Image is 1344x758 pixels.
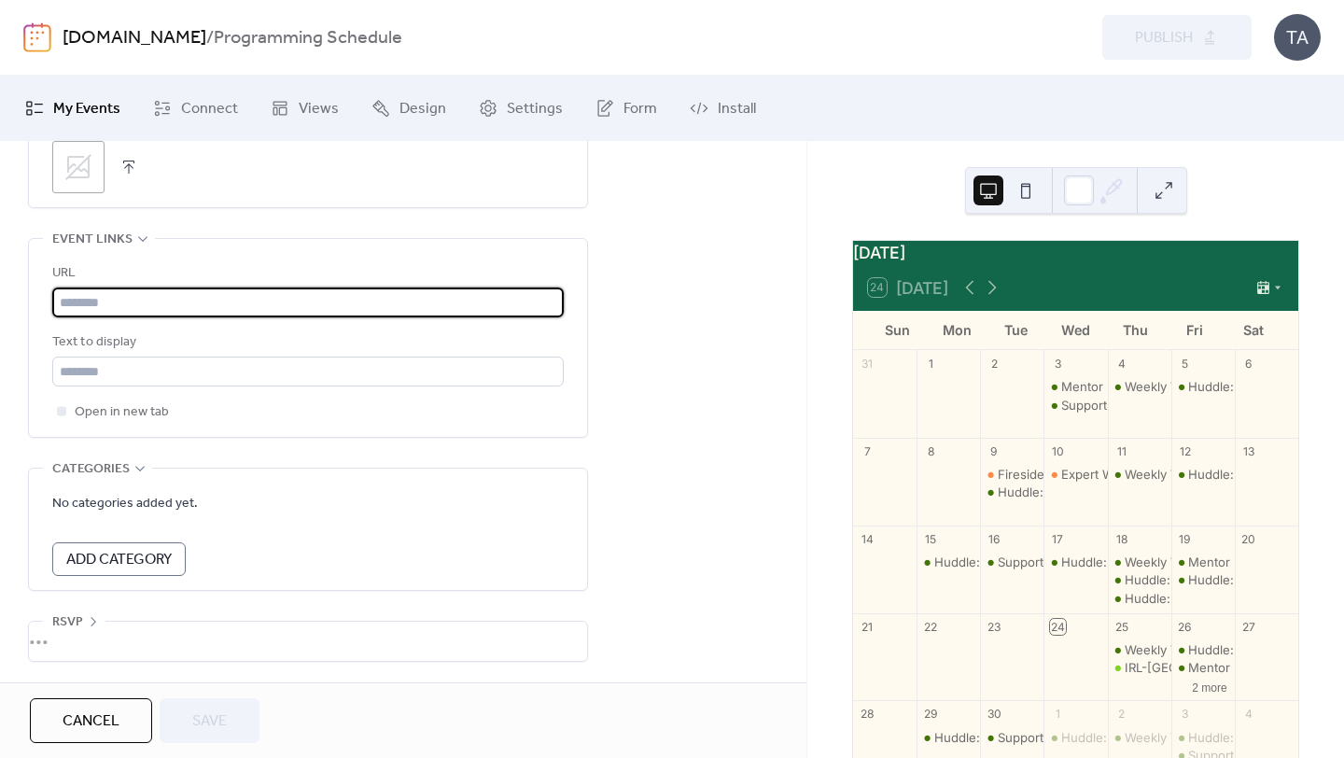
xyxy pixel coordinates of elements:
[860,619,875,635] div: 21
[1105,311,1165,349] div: Thu
[980,466,1043,483] div: Fireside Chat: The Devil Emails at Midnight with WSJ Best-Selling Author Mita Mallick
[1171,659,1235,676] div: Mentor Moments with Suzan Bond- Leading Through Org Change
[1108,641,1171,658] div: Weekly Virtual Co-working
[718,98,756,120] span: Install
[853,241,1298,265] div: [DATE]
[52,458,130,481] span: Categories
[860,707,875,723] div: 28
[676,83,770,133] a: Install
[980,554,1043,570] div: Support Circle: Empowering Job Seekers & Career Pathfinders
[1165,311,1225,349] div: Fri
[1177,443,1193,459] div: 12
[66,549,172,571] span: Add Category
[75,401,169,424] span: Open in new tab
[987,311,1046,349] div: Tue
[1050,707,1066,723] div: 1
[1113,707,1129,723] div: 2
[1171,641,1235,658] div: Huddle: Introverted and Influential - Strategies for Visibility and Presence
[581,83,671,133] a: Form
[1043,397,1107,414] div: Support Circle: Empowering Job Seekers & Career Pathfinders
[23,22,51,52] img: logo
[923,707,939,723] div: 29
[63,21,206,56] a: [DOMAIN_NAME]
[1113,356,1129,372] div: 4
[917,729,980,746] div: Huddle: Leadership Development Session 2: Defining Leadership Competencies
[860,531,875,547] div: 14
[1108,378,1171,395] div: Weekly Virtual Co-working
[923,531,939,547] div: 15
[917,554,980,570] div: Huddle: Leadership Development Session 1: Breaking Down Leadership Challenges in Your Org
[1184,678,1235,695] button: 2 more
[1171,378,1235,395] div: Huddle: Connect! Leadership Team Coaches
[1171,729,1235,746] div: Huddle: Connect! Team Coaches
[1108,554,1171,570] div: Weekly Virtual Co-working
[860,356,875,372] div: 31
[1240,707,1256,723] div: 4
[1108,590,1171,607] div: Huddle: Navigating Interviews When You’re Experienced, Smart, and a Little Jaded
[11,83,134,133] a: My Events
[1050,443,1066,459] div: 10
[1050,356,1066,372] div: 3
[139,83,252,133] a: Connect
[1113,531,1129,547] div: 18
[1177,356,1193,372] div: 5
[1171,571,1235,588] div: Huddle: Building High Performance Teams in Biotech/Pharma
[980,729,1043,746] div: Support Circle: Empowering Job Seekers & Career Pathfinders
[1125,571,1304,588] div: Huddle: HR-preneurs Connect
[1240,443,1256,459] div: 13
[1050,531,1066,547] div: 17
[1043,466,1107,483] div: Expert Workshop: Current Trends with Employment Law, Stock Options & Equity Grants
[987,443,1002,459] div: 9
[987,531,1002,547] div: 16
[399,98,446,120] span: Design
[1177,531,1193,547] div: 19
[214,21,402,56] b: Programming Schedule
[1113,443,1129,459] div: 11
[1046,311,1106,349] div: Wed
[1274,14,1321,61] div: TA
[206,21,214,56] b: /
[52,141,105,193] div: ;
[52,542,186,576] button: Add Category
[1240,619,1256,635] div: 27
[1108,729,1171,746] div: Weekly Virtual Co-working
[1108,571,1171,588] div: Huddle: HR-preneurs Connect
[1043,378,1107,395] div: Mentor Moments with Jen Fox-Navigating Professional Reinvention
[299,98,339,120] span: Views
[30,698,152,743] a: Cancel
[980,484,1043,500] div: Huddle: Career Leveling Frameworks for Go To Market functions
[181,98,238,120] span: Connect
[1171,466,1235,483] div: Huddle: HR & People Analytics
[52,331,560,354] div: Text to display
[1224,311,1283,349] div: Sat
[860,443,875,459] div: 7
[1125,466,1280,483] div: Weekly Virtual Co-working
[52,229,133,251] span: Event links
[1125,729,1280,746] div: Weekly Virtual Co-working
[52,493,198,515] span: No categories added yet.
[987,619,1002,635] div: 23
[52,611,83,634] span: RSVP
[1125,378,1280,395] div: Weekly Virtual Co-working
[1043,554,1107,570] div: Huddle: The Compensation Confidence Series: Quick Wins for Year-End Success Part 2
[923,443,939,459] div: 8
[1108,466,1171,483] div: Weekly Virtual Co-working
[987,707,1002,723] div: 30
[1125,641,1280,658] div: Weekly Virtual Co-working
[1050,619,1066,635] div: 24
[987,356,1002,372] div: 2
[868,311,928,349] div: Sun
[507,98,563,120] span: Settings
[52,262,560,285] div: URL
[1125,554,1280,570] div: Weekly Virtual Co-working
[63,710,119,733] span: Cancel
[1240,531,1256,547] div: 20
[923,619,939,635] div: 22
[623,98,657,120] span: Form
[257,83,353,133] a: Views
[465,83,577,133] a: Settings
[53,98,120,120] span: My Events
[1171,554,1235,570] div: Mentor Moments with Jen Fox-Navigating Professional Reinvention
[1177,619,1193,635] div: 26
[928,311,987,349] div: Mon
